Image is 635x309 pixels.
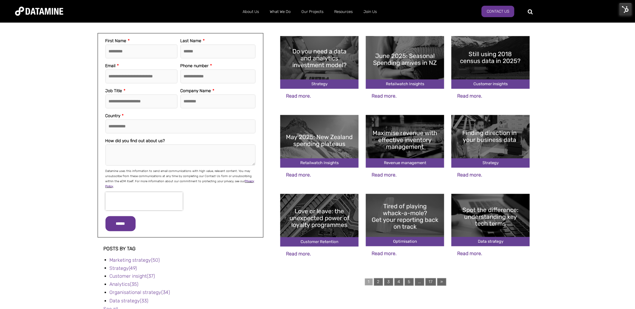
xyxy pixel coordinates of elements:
[181,88,211,93] span: Company Name
[105,169,256,189] p: Datamine uses this information to send email communications with high value, relevant content. Yo...
[129,265,137,271] span: (49)
[147,273,155,279] span: (37)
[105,192,183,210] iframe: reCAPTCHA
[619,3,632,16] img: HubSpot Tools Menu Toggle
[151,257,160,263] span: (50)
[110,298,149,304] a: Data strategy(33)
[405,278,414,286] a: 5
[140,298,149,304] span: (33)
[415,278,424,286] a: ...
[110,257,160,263] a: Marketing strategy(50)
[296,4,329,20] a: Our Projects
[358,4,382,20] a: Join Us
[372,93,397,99] a: Read more.
[15,7,63,16] img: Datamine
[286,93,311,99] a: Read more.
[384,278,393,286] a: 3
[105,88,122,93] span: Job Title
[181,63,209,68] span: Phone number
[286,251,311,257] a: Read more.
[482,6,514,17] a: Contact Us
[105,179,254,188] a: Privacy Policy
[457,93,483,99] a: Read more.
[130,282,139,287] span: (35)
[264,4,296,20] a: What We Do
[181,38,202,43] span: Last Name
[374,278,383,286] a: 2
[426,278,436,286] a: 17
[105,138,165,143] span: How did you find out about us?
[286,172,311,178] a: Read more.
[372,251,397,256] a: Read more.
[105,113,121,118] span: Country
[105,63,116,68] span: Email
[329,4,358,20] a: Resources
[110,290,170,295] a: Organisational strategy(34)
[162,290,170,295] span: (34)
[457,172,483,178] a: Read more.
[365,279,373,286] a: 1
[98,239,122,245] span: Post listing
[104,246,272,251] h3: Posts by Tag
[237,4,264,20] a: About Us
[110,265,137,271] a: Strategy(49)
[110,273,155,279] a: Customer insight(37)
[110,282,139,287] a: Analytics(35)
[395,278,404,286] a: 4
[457,251,483,256] a: Read more.
[437,278,446,286] a: »
[372,172,397,178] a: Read more.
[105,38,127,43] span: First Name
